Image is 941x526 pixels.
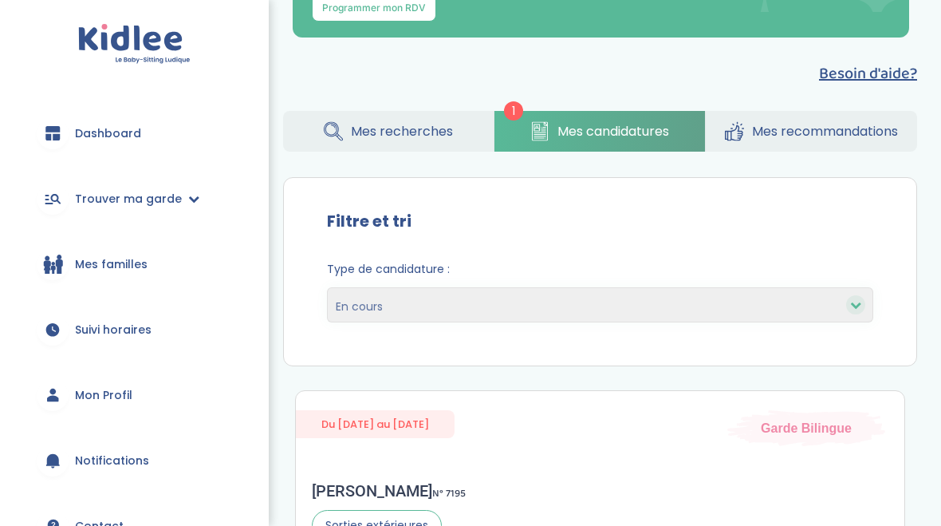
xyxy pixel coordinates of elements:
[819,61,917,85] button: Besoin d'aide?
[327,209,411,233] label: Filtre et tri
[24,301,245,358] a: Suivi horaires
[557,121,669,141] span: Mes candidatures
[75,453,149,469] span: Notifications
[75,322,152,338] span: Suivi horaires
[24,432,245,489] a: Notifications
[75,387,132,404] span: Mon Profil
[327,261,873,278] span: Type de candidature :
[75,256,148,273] span: Mes familles
[75,191,182,208] span: Trouver ma garde
[504,101,523,121] span: 1
[283,111,494,152] a: Mes recherches
[24,366,245,424] a: Mon Profil
[24,170,245,227] a: Trouver ma garde
[24,105,245,162] a: Dashboard
[312,481,466,500] div: [PERSON_NAME]
[78,24,191,65] img: logo.svg
[432,485,466,502] span: N° 7195
[351,121,453,141] span: Mes recherches
[24,235,245,293] a: Mes familles
[706,111,917,152] a: Mes recommandations
[75,125,141,142] span: Dashboard
[296,410,455,438] span: Du [DATE] au [DATE]
[761,419,852,437] span: Garde Bilingue
[752,121,898,141] span: Mes recommandations
[494,111,705,152] a: Mes candidatures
